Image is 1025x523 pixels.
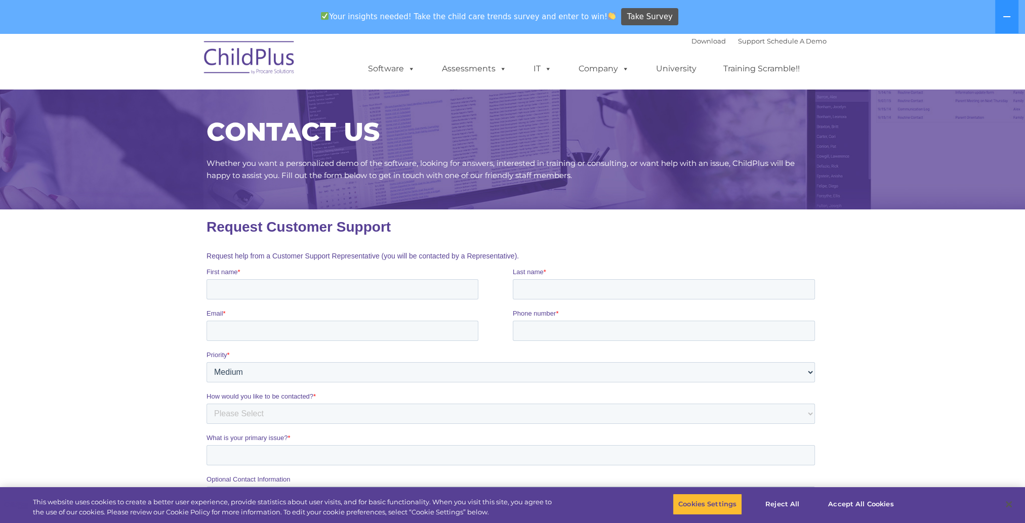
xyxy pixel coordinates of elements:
span: Your insights needed! Take the child care trends survey and enter to win! [317,7,620,26]
a: Schedule A Demo [767,37,827,45]
span: Whether you want a personalized demo of the software, looking for answers, interested in training... [207,158,795,180]
a: Download [691,37,726,45]
a: Assessments [432,59,517,79]
a: University [646,59,707,79]
img: ✅ [321,12,329,20]
a: Company [568,59,639,79]
font: | [691,37,827,45]
div: This website uses cookies to create a better user experience, provide statistics about user visit... [33,497,564,517]
a: Support [738,37,765,45]
a: IT [523,59,562,79]
button: Accept All Cookies [823,494,899,515]
a: Software [358,59,425,79]
a: Take Survey [621,8,678,26]
button: Close [998,493,1020,515]
span: Take Survey [627,8,673,26]
a: Training Scramble!! [713,59,810,79]
img: ChildPlus by Procare Solutions [199,34,300,84]
button: Cookies Settings [673,494,742,515]
img: 👏 [608,12,616,20]
span: CONTACT US [207,116,380,147]
button: Reject All [751,494,814,515]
